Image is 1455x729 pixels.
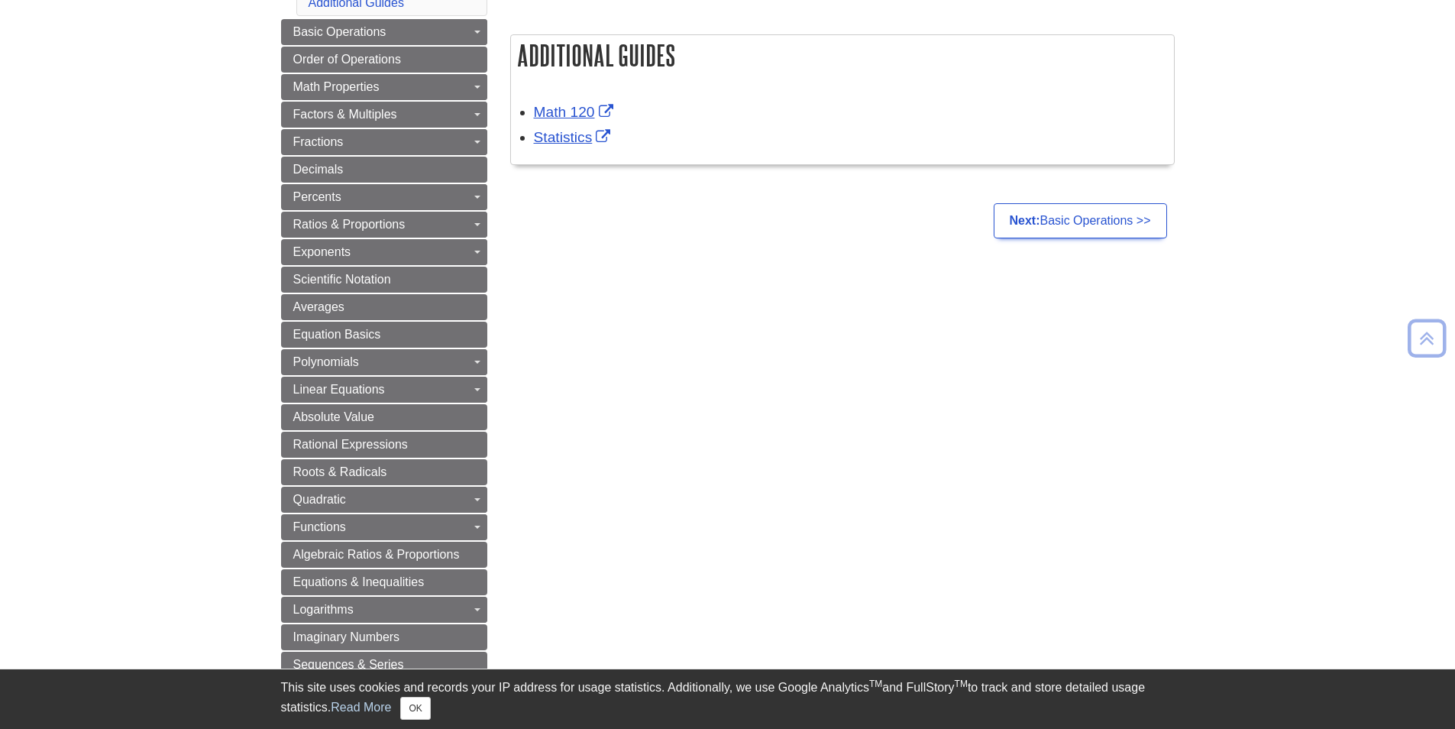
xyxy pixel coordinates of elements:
[1010,214,1040,227] strong: Next:
[281,652,487,678] a: Sequences & Series
[293,603,354,616] span: Logarithms
[281,129,487,155] a: Fractions
[281,487,487,513] a: Quadratic
[281,432,487,458] a: Rational Expressions
[293,218,406,231] span: Ratios & Proportions
[293,25,386,38] span: Basic Operations
[400,697,430,720] button: Close
[293,273,391,286] span: Scientific Notation
[281,47,487,73] a: Order of Operations
[293,328,381,341] span: Equation Basics
[293,548,460,561] span: Algebraic Ratios & Proportions
[293,163,344,176] span: Decimals
[293,410,374,423] span: Absolute Value
[534,104,617,120] a: Link opens in new window
[293,465,387,478] span: Roots & Radicals
[281,349,487,375] a: Polynomials
[869,679,882,689] sup: TM
[281,102,487,128] a: Factors & Multiples
[293,630,400,643] span: Imaginary Numbers
[1402,328,1451,348] a: Back to Top
[955,679,968,689] sup: TM
[281,542,487,568] a: Algebraic Ratios & Proportions
[281,294,487,320] a: Averages
[281,322,487,348] a: Equation Basics
[281,157,487,183] a: Decimals
[281,679,1175,720] div: This site uses cookies and records your IP address for usage statistics. Additionally, we use Goo...
[293,658,404,671] span: Sequences & Series
[281,404,487,430] a: Absolute Value
[281,267,487,293] a: Scientific Notation
[281,74,487,100] a: Math Properties
[293,300,344,313] span: Averages
[293,493,346,506] span: Quadratic
[281,514,487,540] a: Functions
[281,597,487,623] a: Logarithms
[281,377,487,403] a: Linear Equations
[293,575,425,588] span: Equations & Inequalities
[293,135,344,148] span: Fractions
[293,520,346,533] span: Functions
[293,108,397,121] span: Factors & Multiples
[293,53,401,66] span: Order of Operations
[293,438,408,451] span: Rational Expressions
[293,383,385,396] span: Linear Equations
[281,239,487,265] a: Exponents
[281,212,487,238] a: Ratios & Proportions
[281,569,487,595] a: Equations & Inequalities
[994,203,1167,238] a: Next:Basic Operations >>
[281,184,487,210] a: Percents
[281,19,487,45] a: Basic Operations
[293,80,380,93] span: Math Properties
[534,129,615,145] a: Link opens in new window
[281,459,487,485] a: Roots & Radicals
[293,190,341,203] span: Percents
[511,35,1174,76] h2: Additional Guides
[293,245,351,258] span: Exponents
[331,701,391,714] a: Read More
[281,624,487,650] a: Imaginary Numbers
[293,355,359,368] span: Polynomials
